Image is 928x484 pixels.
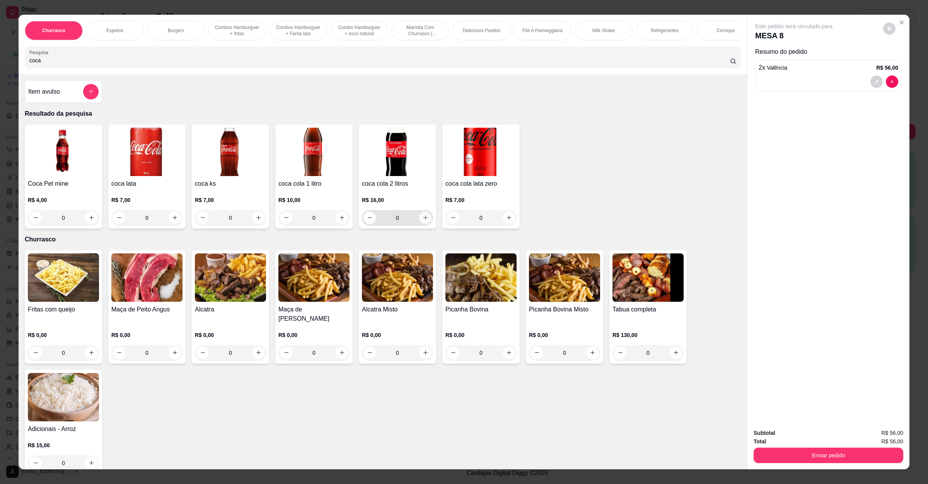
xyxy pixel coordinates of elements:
p: R$ 7,00 [111,196,183,204]
h4: Alcatra Misto [362,305,433,314]
p: R$ 0,00 [278,331,350,339]
h4: Fritas com queijo [28,305,99,314]
img: product-image [278,253,350,302]
button: increase-product-quantity [85,457,97,469]
h4: coca cola 1 litro [278,179,350,188]
img: product-image [28,128,99,176]
p: R$ 4,00 [28,196,99,204]
p: Combo Hamburguer + suco natural [337,24,382,37]
p: Resumo do pedido [755,47,902,56]
h4: Coca Pet mine [28,179,99,188]
img: product-image [278,128,350,176]
p: R$ 56,00 [876,64,898,72]
p: Refrigerantes [651,27,679,34]
button: increase-product-quantity [169,212,181,224]
img: product-image [612,253,684,302]
button: decrease-product-quantity [886,75,898,88]
label: Pesquisa [29,49,51,56]
button: increase-product-quantity [336,212,348,224]
p: R$ 0,00 [28,331,99,339]
button: add-separate-item [83,84,99,99]
h4: coca ks [195,179,266,188]
h4: Item avulso [28,87,60,96]
button: Close [896,16,908,29]
p: Marmita Com Churrasco ( Novidade ) [398,24,443,37]
img: product-image [445,128,517,176]
span: R$ 56,00 [881,437,903,446]
button: decrease-product-quantity [280,212,292,224]
button: increase-product-quantity [85,212,97,224]
img: product-image [529,253,600,302]
img: product-image [28,253,99,302]
img: product-image [111,128,183,176]
p: Cervejas [716,27,735,34]
button: decrease-product-quantity [363,212,376,224]
p: R$ 0,00 [445,331,517,339]
p: Churrasco [25,235,741,244]
button: decrease-product-quantity [196,212,209,224]
img: product-image [445,253,517,302]
button: decrease-product-quantity [29,212,42,224]
h4: Alcatra [195,305,266,314]
p: Combos Hamburguer + fritas [215,24,259,37]
p: Burgers [168,27,184,34]
span: Valência [767,65,787,71]
p: R$ 0,00 [529,331,600,339]
p: R$ 7,00 [195,196,266,204]
p: Deliciosos Pastéis [462,27,500,34]
span: R$ 56,00 [881,429,903,437]
p: R$ 0,00 [195,331,266,339]
p: R$ 15,00 [28,441,99,449]
button: increase-product-quantity [419,212,432,224]
img: product-image [195,253,266,302]
h4: coca cola lata zero [445,179,517,188]
h4: coca lata [111,179,183,188]
strong: Subtotal [754,430,775,436]
img: product-image [195,128,266,176]
input: Pesquisa [29,56,730,64]
p: Filé A Parmeggiana [522,27,563,34]
h4: Picanha Bovina Misto [529,305,600,314]
p: Resultado da pesquisa [25,109,741,118]
p: R$ 0,00 [362,331,433,339]
h4: Picanha Bovina [445,305,517,314]
h4: coca cola 2 litros [362,179,433,188]
h4: Tabua completa [612,305,684,314]
p: 2 x [759,63,787,72]
button: Enviar pedido [754,448,903,463]
p: Milk Shake [592,27,615,34]
button: decrease-product-quantity [29,457,42,469]
img: product-image [111,253,183,302]
img: product-image [362,253,433,302]
button: decrease-product-quantity [870,75,883,88]
p: MESA 8 [755,30,832,41]
p: Churrasco [42,27,65,34]
button: increase-product-quantity [252,212,264,224]
h4: Adicionais - Arroz [28,424,99,434]
img: product-image [362,128,433,176]
h4: Maça de Peito Angus [111,305,183,314]
p: R$ 7,00 [445,196,517,204]
p: Combos Hamburguer + Fanta lata [276,24,321,37]
p: R$ 10,00 [278,196,350,204]
p: Este pedido será vinculado para [755,22,832,30]
button: increase-product-quantity [503,212,515,224]
img: product-image [28,373,99,421]
button: decrease-product-quantity [113,212,125,224]
p: Espetos [106,27,123,34]
button: decrease-product-quantity [883,22,896,35]
h4: Maça de [PERSON_NAME] [278,305,350,323]
strong: Total [754,438,766,445]
p: R$ 130,00 [612,331,684,339]
button: decrease-product-quantity [447,212,459,224]
p: R$ 16,00 [362,196,433,204]
p: R$ 0,00 [111,331,183,339]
